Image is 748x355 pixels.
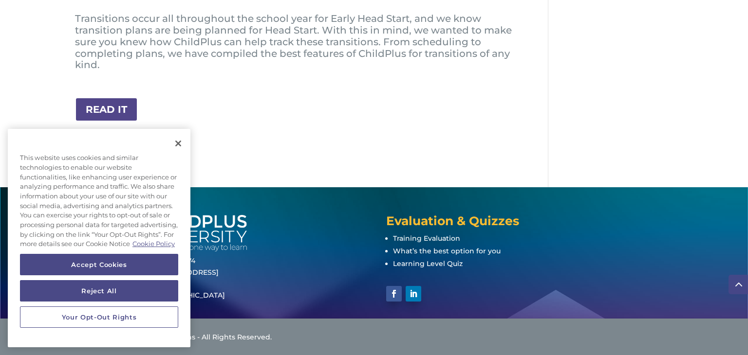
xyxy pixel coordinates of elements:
div: This website uses cookies and similar technologies to enable our website functionalities, like en... [8,148,190,254]
a: Learning Level Quiz [393,259,463,268]
button: Accept Cookies [20,254,178,275]
div: Privacy [8,129,190,347]
a: What’s the best option for you [393,247,501,255]
a: Follow on LinkedIn [406,286,421,302]
div: Cookie banner [8,129,190,347]
img: white-cpu-wordmark [150,215,247,251]
button: Close [168,133,189,154]
button: Your Opt-Out Rights [20,306,178,328]
a: Training Evaluation [393,234,460,243]
a: READ IT [75,97,138,122]
button: Reject All [20,280,178,302]
h4: Evaluation & Quizzes [386,215,598,232]
a: Follow on Facebook [386,286,402,302]
a: More information about your privacy, opens in a new tab [132,240,175,248]
div: © 2025 ChildPlus by Procare Solutions - All Rights Reserved. [62,332,686,343]
p: Transitions occur all throughout the school year for Early Head Start, and we know transition pla... [75,13,516,71]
